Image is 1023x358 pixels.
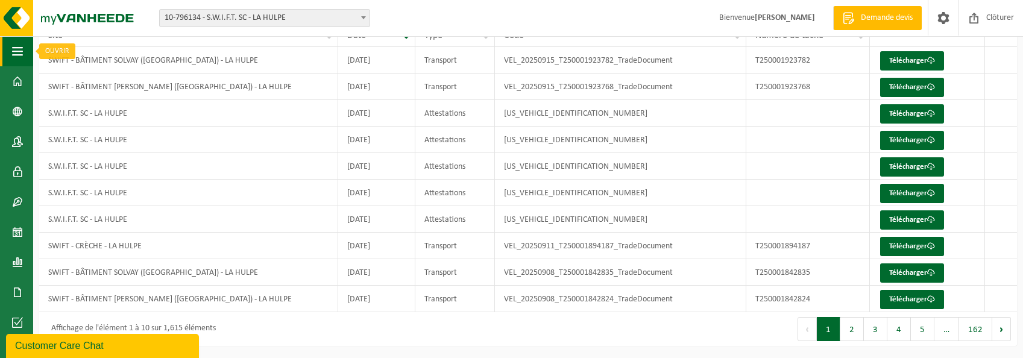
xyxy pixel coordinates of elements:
[880,290,944,309] a: Télécharger
[415,47,495,74] td: Transport
[495,127,746,153] td: [US_VEHICLE_IDENTIFICATION_NUMBER]
[495,47,746,74] td: VEL_20250915_T250001923782_TradeDocument
[39,127,338,153] td: S.W.I.F.T. SC - LA HULPE
[495,259,746,286] td: VEL_20250908_T250001842835_TradeDocument
[160,10,370,27] span: 10-796134 - S.W.I.F.T. SC - LA HULPE
[338,180,416,206] td: [DATE]
[39,259,338,286] td: SWIFT - BÂTIMENT SOLVAY ([GEOGRAPHIC_DATA]) - LA HULPE
[992,317,1011,341] button: Next
[415,127,495,153] td: Attestations
[864,317,887,341] button: 3
[880,131,944,150] a: Télécharger
[415,206,495,233] td: Attestations
[338,286,416,312] td: [DATE]
[755,13,815,22] strong: [PERSON_NAME]
[817,317,840,341] button: 1
[880,237,944,256] a: Télécharger
[39,74,338,100] td: SWIFT - BÂTIMENT [PERSON_NAME] ([GEOGRAPHIC_DATA]) - LA HULPE
[495,100,746,127] td: [US_VEHICLE_IDENTIFICATION_NUMBER]
[338,206,416,233] td: [DATE]
[934,317,959,341] span: …
[39,206,338,233] td: S.W.I.F.T. SC - LA HULPE
[39,153,338,180] td: S.W.I.F.T. SC - LA HULPE
[880,157,944,177] a: Télécharger
[746,259,870,286] td: T250001842835
[746,286,870,312] td: T250001842824
[887,317,911,341] button: 4
[338,100,416,127] td: [DATE]
[39,233,338,259] td: SWIFT - CRÈCHE - LA HULPE
[495,180,746,206] td: [US_VEHICLE_IDENTIFICATION_NUMBER]
[495,233,746,259] td: VEL_20250911_T250001894187_TradeDocument
[880,51,944,71] a: Télécharger
[746,47,870,74] td: T250001923782
[415,286,495,312] td: Transport
[495,206,746,233] td: [US_VEHICLE_IDENTIFICATION_NUMBER]
[880,184,944,203] a: Télécharger
[338,47,416,74] td: [DATE]
[338,259,416,286] td: [DATE]
[495,286,746,312] td: VEL_20250908_T250001842824_TradeDocument
[746,233,870,259] td: T250001894187
[39,100,338,127] td: S.W.I.F.T. SC - LA HULPE
[911,317,934,341] button: 5
[45,318,216,340] div: Affichage de l'élément 1 à 10 sur 1,615 éléments
[858,12,916,24] span: Demande devis
[415,259,495,286] td: Transport
[415,153,495,180] td: Attestations
[833,6,922,30] a: Demande devis
[338,74,416,100] td: [DATE]
[415,74,495,100] td: Transport
[880,78,944,97] a: Télécharger
[959,317,992,341] button: 162
[415,233,495,259] td: Transport
[495,153,746,180] td: [US_VEHICLE_IDENTIFICATION_NUMBER]
[338,153,416,180] td: [DATE]
[880,104,944,124] a: Télécharger
[746,74,870,100] td: T250001923768
[840,317,864,341] button: 2
[338,233,416,259] td: [DATE]
[39,286,338,312] td: SWIFT - BÂTIMENT [PERSON_NAME] ([GEOGRAPHIC_DATA]) - LA HULPE
[880,263,944,283] a: Télécharger
[39,180,338,206] td: S.W.I.F.T. SC - LA HULPE
[880,210,944,230] a: Télécharger
[415,180,495,206] td: Attestations
[495,74,746,100] td: VEL_20250915_T250001923768_TradeDocument
[39,47,338,74] td: SWIFT - BÂTIMENT SOLVAY ([GEOGRAPHIC_DATA]) - LA HULPE
[415,100,495,127] td: Attestations
[159,9,370,27] span: 10-796134 - S.W.I.F.T. SC - LA HULPE
[798,317,817,341] button: Previous
[338,127,416,153] td: [DATE]
[6,331,201,358] iframe: chat widget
